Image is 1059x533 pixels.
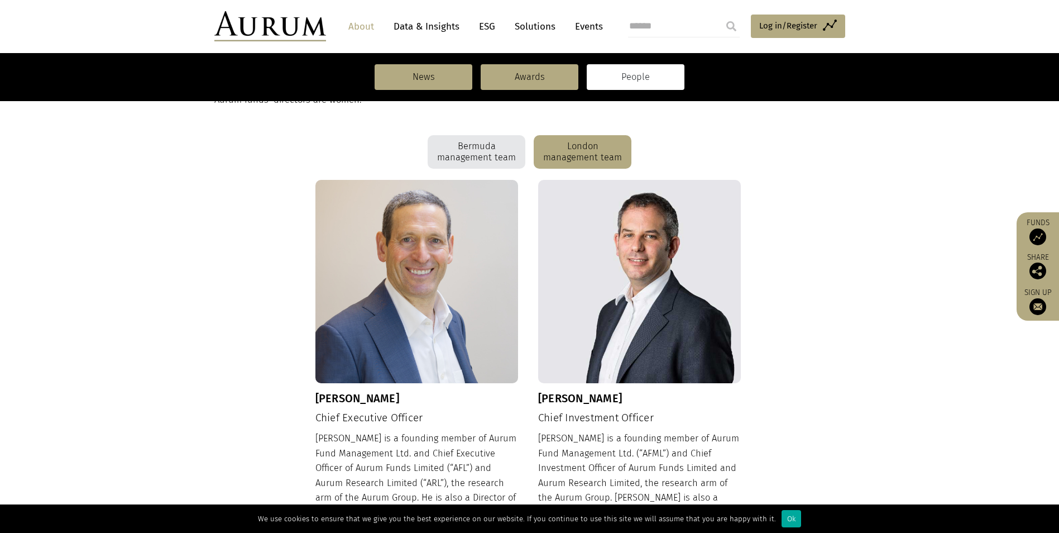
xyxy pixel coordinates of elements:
[1022,218,1053,245] a: Funds
[782,510,801,527] div: Ok
[315,412,519,425] h4: Chief Executive Officer
[1029,263,1046,279] img: Share this post
[569,16,603,37] a: Events
[509,16,561,37] a: Solutions
[428,135,525,169] div: Bermuda management team
[759,19,817,32] span: Log in/Register
[473,16,501,37] a: ESG
[534,135,631,169] div: London management team
[214,11,326,41] img: Aurum
[481,64,578,90] a: Awards
[1022,288,1053,315] a: Sign up
[1029,298,1046,315] img: Sign up to our newsletter
[388,16,465,37] a: Data & Insights
[343,16,380,37] a: About
[587,64,684,90] a: People
[315,392,519,405] h3: [PERSON_NAME]
[538,392,741,405] h3: [PERSON_NAME]
[1029,229,1046,245] img: Access Funds
[538,412,741,425] h4: Chief Investment Officer
[720,15,742,37] input: Submit
[751,15,845,38] a: Log in/Register
[375,64,472,90] a: News
[1022,254,1053,279] div: Share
